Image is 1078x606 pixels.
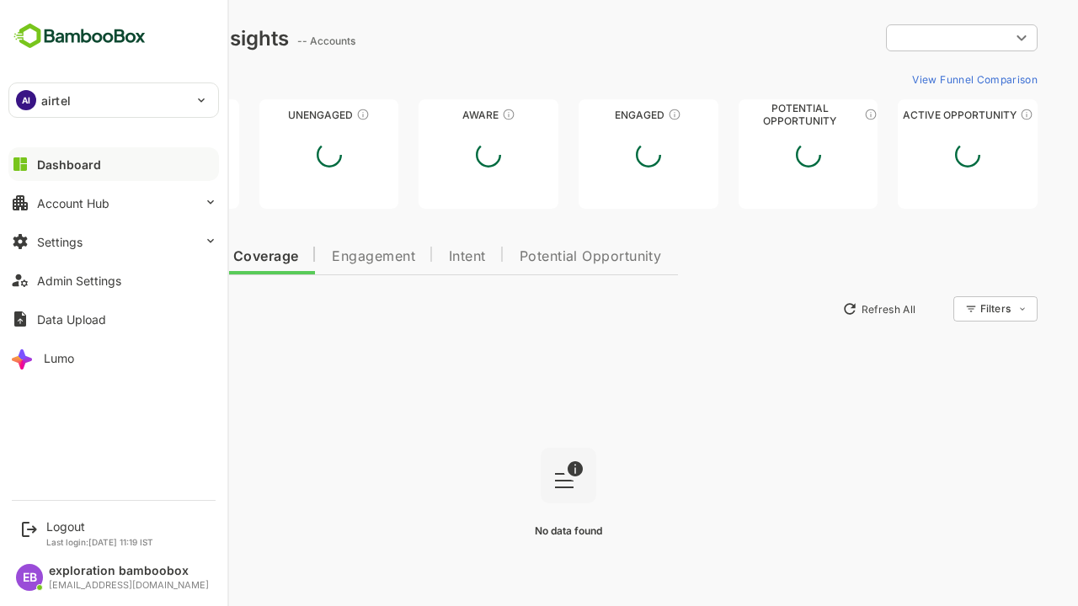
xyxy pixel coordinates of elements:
[41,92,71,109] p: airtel
[839,109,979,121] div: Active Opportunity
[37,312,106,327] div: Data Upload
[46,519,153,534] div: Logout
[8,302,219,336] button: Data Upload
[40,26,230,50] div: Dashboard Insights
[37,157,101,172] div: Dashboard
[16,564,43,591] div: EB
[921,302,952,315] div: Filters
[37,274,121,288] div: Admin Settings
[49,564,209,578] div: exploration bamboobox
[961,108,974,121] div: These accounts have open opportunities which might be at any of the Sales Stages
[238,35,302,47] ag: -- Accounts
[8,341,219,375] button: Lumo
[520,109,659,121] div: Engaged
[273,250,356,263] span: Engagement
[776,295,864,322] button: Refresh All
[44,351,74,365] div: Lumo
[476,524,543,537] span: No data found
[805,108,819,121] div: These accounts are MQAs and can be passed on to Inside Sales
[57,250,239,263] span: Data Quality and Coverage
[137,108,151,121] div: These accounts have not been engaged with for a defined time period
[920,294,979,324] div: Filters
[49,580,209,591] div: [EMAIL_ADDRESS][DOMAIN_NAME]
[443,108,456,121] div: These accounts have just entered the buying cycle and need further nurturing
[827,23,979,53] div: ​
[200,109,340,121] div: Unengaged
[8,186,219,220] button: Account Hub
[8,147,219,181] button: Dashboard
[8,225,219,258] button: Settings
[37,235,83,249] div: Settings
[40,109,180,121] div: Unreached
[8,263,219,297] button: Admin Settings
[40,294,163,324] button: New Insights
[390,250,427,263] span: Intent
[846,66,979,93] button: View Funnel Comparison
[360,109,499,121] div: Aware
[37,196,109,210] div: Account Hub
[9,83,218,117] div: AIairtel
[461,250,603,263] span: Potential Opportunity
[609,108,622,121] div: These accounts are warm, further nurturing would qualify them to MQAs
[46,537,153,547] p: Last login: [DATE] 11:19 IST
[680,109,819,121] div: Potential Opportunity
[8,20,151,52] img: BambooboxFullLogoMark.5f36c76dfaba33ec1ec1367b70bb1252.svg
[297,108,311,121] div: These accounts have not shown enough engagement and need nurturing
[16,90,36,110] div: AI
